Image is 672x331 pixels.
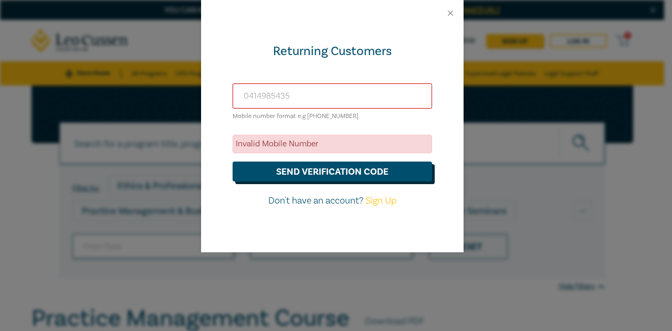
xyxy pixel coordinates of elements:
[233,135,432,153] div: Invalid Mobile Number
[233,162,432,181] button: send verification code
[365,195,396,207] a: Sign Up
[233,112,359,120] small: Mobile number format e.g [PHONE_NUMBER]
[233,194,432,208] p: Don't have an account?
[446,8,455,18] button: Close
[233,83,432,109] input: Enter email or Mobile number
[233,43,432,60] div: Returning Customers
